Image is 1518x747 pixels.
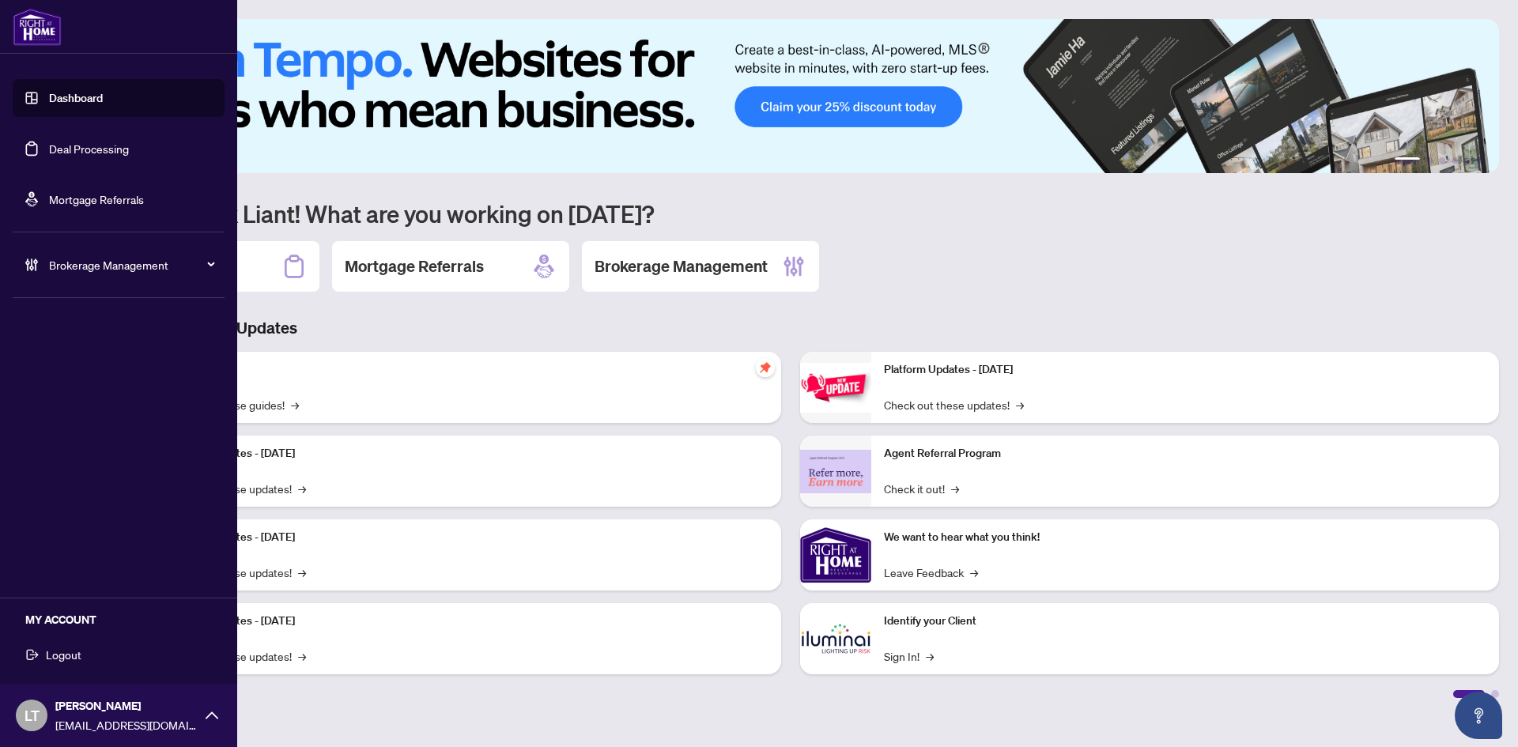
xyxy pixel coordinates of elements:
[595,255,768,277] h2: Brokerage Management
[49,141,129,156] a: Deal Processing
[1395,157,1420,164] button: 1
[55,697,198,715] span: [PERSON_NAME]
[1439,157,1445,164] button: 3
[46,642,81,667] span: Logout
[13,8,62,46] img: logo
[82,19,1499,173] img: Slide 0
[884,445,1486,462] p: Agent Referral Program
[13,641,225,668] button: Logout
[49,256,213,274] span: Brokerage Management
[756,358,775,377] span: pushpin
[951,480,959,497] span: →
[25,611,225,628] h5: MY ACCOUNT
[166,361,768,379] p: Self-Help
[298,647,306,665] span: →
[1464,157,1471,164] button: 5
[884,564,978,581] a: Leave Feedback→
[884,613,1486,630] p: Identify your Client
[25,704,40,726] span: LT
[1426,157,1433,164] button: 2
[800,519,871,590] img: We want to hear what you think!
[884,529,1486,546] p: We want to hear what you think!
[82,198,1499,228] h1: Welcome back Liant! What are you working on [DATE]?
[1452,157,1458,164] button: 4
[49,91,103,105] a: Dashboard
[884,361,1486,379] p: Platform Updates - [DATE]
[166,529,768,546] p: Platform Updates - [DATE]
[49,192,144,206] a: Mortgage Referrals
[55,716,198,734] span: [EMAIL_ADDRESS][DOMAIN_NAME]
[166,613,768,630] p: Platform Updates - [DATE]
[884,480,959,497] a: Check it out!→
[1455,692,1502,739] button: Open asap
[884,396,1024,413] a: Check out these updates!→
[800,603,871,674] img: Identify your Client
[1477,157,1483,164] button: 6
[291,396,299,413] span: →
[1016,396,1024,413] span: →
[800,363,871,413] img: Platform Updates - June 23, 2025
[800,450,871,493] img: Agent Referral Program
[166,445,768,462] p: Platform Updates - [DATE]
[926,647,934,665] span: →
[82,317,1499,339] h3: Brokerage & Industry Updates
[298,480,306,497] span: →
[884,647,934,665] a: Sign In!→
[298,564,306,581] span: →
[970,564,978,581] span: →
[345,255,484,277] h2: Mortgage Referrals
